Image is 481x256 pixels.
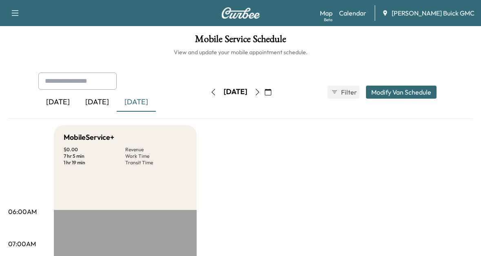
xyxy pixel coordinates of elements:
[38,93,78,112] div: [DATE]
[221,7,260,19] img: Curbee Logo
[117,93,156,112] div: [DATE]
[341,87,356,97] span: Filter
[125,159,187,166] p: Transit Time
[8,239,36,249] p: 07:00AM
[64,132,114,143] h5: MobileService+
[64,146,125,153] p: $ 0.00
[8,207,37,216] p: 06:00AM
[125,153,187,159] p: Work Time
[78,93,117,112] div: [DATE]
[339,8,366,18] a: Calendar
[8,48,473,56] h6: View and update your mobile appointment schedule.
[328,86,359,99] button: Filter
[320,8,332,18] a: MapBeta
[125,146,187,153] p: Revenue
[324,17,332,23] div: Beta
[392,8,474,18] span: [PERSON_NAME] Buick GMC
[366,86,437,99] button: Modify Van Schedule
[64,153,125,159] p: 7 hr 5 min
[64,159,125,166] p: 1 hr 19 min
[224,87,247,97] div: [DATE]
[8,34,473,48] h1: Mobile Service Schedule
